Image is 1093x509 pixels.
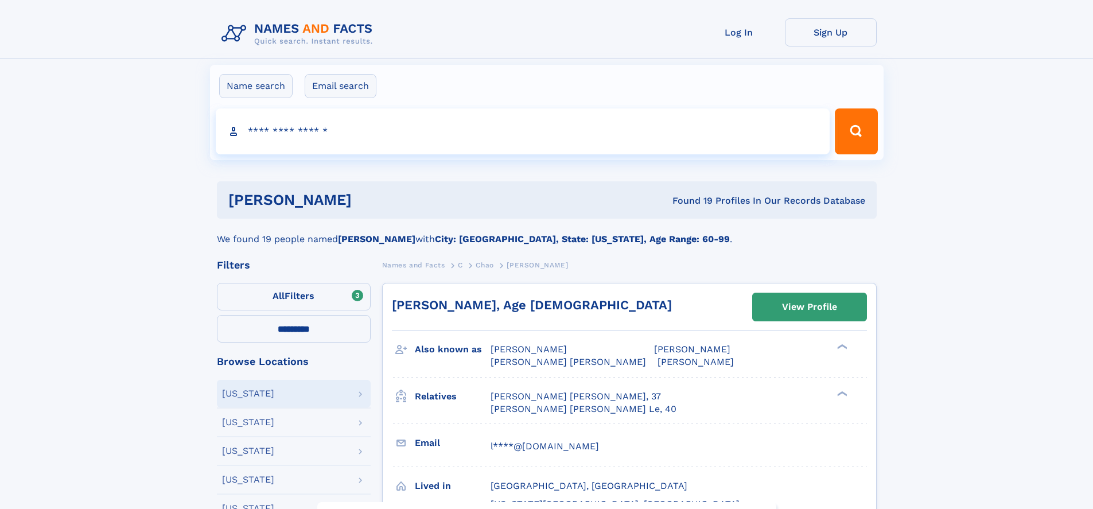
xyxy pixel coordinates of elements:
[305,74,376,98] label: Email search
[782,294,837,320] div: View Profile
[658,356,734,367] span: [PERSON_NAME]
[476,258,493,272] a: Chao
[217,18,382,49] img: Logo Names and Facts
[835,108,877,154] button: Search Button
[415,433,491,453] h3: Email
[392,298,672,312] a: [PERSON_NAME], Age [DEMOGRAPHIC_DATA]
[382,258,445,272] a: Names and Facts
[834,390,848,397] div: ❯
[222,446,274,456] div: [US_STATE]
[491,480,687,491] span: [GEOGRAPHIC_DATA], [GEOGRAPHIC_DATA]
[834,343,848,351] div: ❯
[338,234,415,244] b: [PERSON_NAME]
[217,356,371,367] div: Browse Locations
[654,344,730,355] span: [PERSON_NAME]
[753,293,866,321] a: View Profile
[491,344,567,355] span: [PERSON_NAME]
[435,234,730,244] b: City: [GEOGRAPHIC_DATA], State: [US_STATE], Age Range: 60-99
[415,387,491,406] h3: Relatives
[222,418,274,427] div: [US_STATE]
[458,258,463,272] a: C
[222,389,274,398] div: [US_STATE]
[491,390,661,403] a: [PERSON_NAME] [PERSON_NAME], 37
[512,195,865,207] div: Found 19 Profiles In Our Records Database
[491,403,676,415] a: [PERSON_NAME] [PERSON_NAME] Le, 40
[491,356,646,367] span: [PERSON_NAME] [PERSON_NAME]
[217,219,877,246] div: We found 19 people named with .
[219,74,293,98] label: Name search
[222,475,274,484] div: [US_STATE]
[693,18,785,46] a: Log In
[273,290,285,301] span: All
[216,108,830,154] input: search input
[217,260,371,270] div: Filters
[228,193,512,207] h1: [PERSON_NAME]
[507,261,568,269] span: [PERSON_NAME]
[785,18,877,46] a: Sign Up
[415,340,491,359] h3: Also known as
[476,261,493,269] span: Chao
[217,283,371,310] label: Filters
[458,261,463,269] span: C
[415,476,491,496] h3: Lived in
